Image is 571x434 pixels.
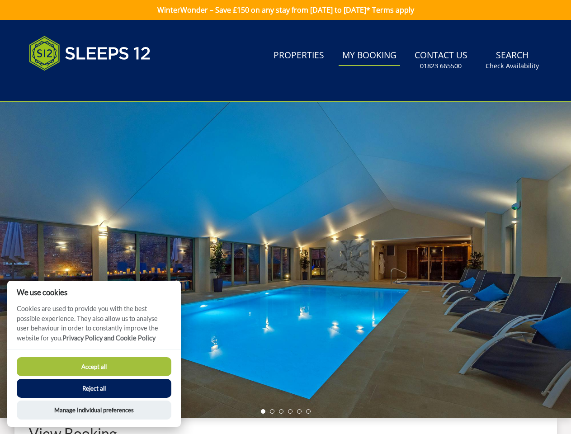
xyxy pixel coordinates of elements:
[486,61,539,71] small: Check Availability
[17,357,171,376] button: Accept all
[420,61,462,71] small: 01823 665500
[24,81,119,89] iframe: Customer reviews powered by Trustpilot
[482,46,543,75] a: SearchCheck Availability
[270,46,328,66] a: Properties
[62,334,156,342] a: Privacy Policy and Cookie Policy
[7,304,181,349] p: Cookies are used to provide you with the best possible experience. They also allow us to analyse ...
[7,288,181,297] h2: We use cookies
[411,46,471,75] a: Contact Us01823 665500
[17,401,171,420] button: Manage Individual preferences
[17,379,171,398] button: Reject all
[29,31,151,76] img: Sleeps 12
[339,46,400,66] a: My Booking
